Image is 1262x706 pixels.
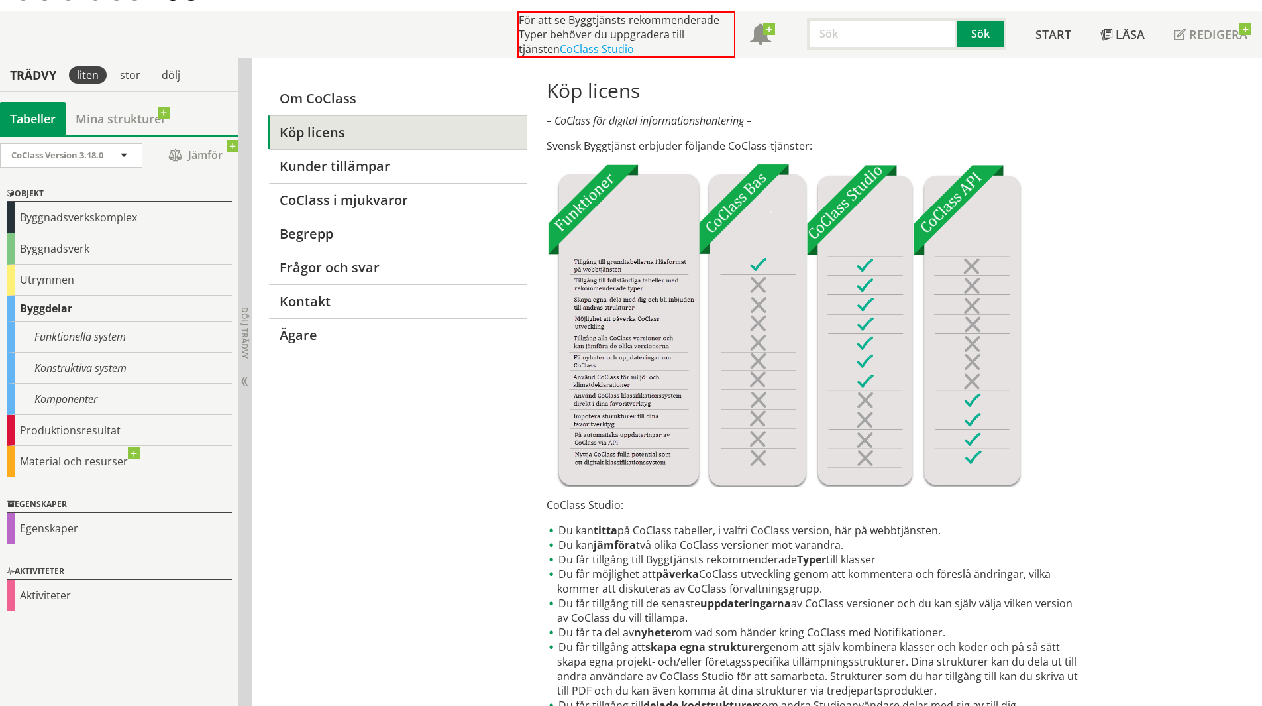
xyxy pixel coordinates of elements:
[560,42,634,56] a: CoClass Studio
[547,567,1082,596] li: Du får möjlighet att CoClass utveckling genom att kommentera och föreslå ändringar, vilka kommer ...
[547,538,1082,552] li: Du kan två olika CoClass versioner mot varandra.
[69,66,107,84] div: liten
[7,564,232,580] div: Aktiviteter
[7,580,232,611] div: Aktiviteter
[656,567,699,581] strong: påverka
[547,164,1022,487] img: Tjnster-Tabell_CoClassBas-Studio-API2022-12-22.jpg
[634,625,676,640] strong: nyheter
[268,318,526,352] a: Ägare
[645,640,764,654] strong: skapa egna strukturer
[7,202,232,233] div: Byggnadsverkskomplex
[750,25,771,46] span: Notifikationer
[547,139,1082,153] p: Svensk Byggtjänst erbjuder följande CoClass-tjänster:
[268,183,526,217] a: CoClass i mjukvaror
[239,307,250,359] span: Dölj trädvy
[700,596,791,611] strong: uppdateringarna
[156,144,235,167] span: Jämför
[268,251,526,284] a: Frågor och svar
[7,415,232,446] div: Produktionsresultat
[268,217,526,251] a: Begrepp
[547,79,1082,103] h1: Köp licens
[1086,11,1159,58] a: Läsa
[547,640,1082,698] li: Du får tillgång att genom att själv kombinera klasser och koder och på så sätt skapa egna projekt...
[1116,27,1145,42] span: Läsa
[112,66,148,84] div: stor
[154,66,188,84] div: dölj
[268,149,526,183] a: Kunder tillämpar
[547,596,1082,625] li: Du får tillgång till de senaste av CoClass versioner och du kan själv välja vilken version av CoC...
[7,513,232,544] div: Egenskaper
[547,498,1082,512] p: CoClass Studio:
[1159,11,1262,58] a: Redigera
[547,113,752,128] em: – CoClass för digital informationshantering –
[7,353,232,384] div: Konstruktiva system
[268,115,526,149] a: Köp licens
[547,625,1082,640] li: Du får ta del av om vad som händer kring CoClass med Notifikationer.
[7,446,232,477] div: Material och resurser
[11,149,103,161] span: CoClass Version 3.18.0
[3,68,64,82] div: Trädvy
[268,284,526,318] a: Kontakt
[594,523,617,538] strong: titta
[7,296,232,322] div: Byggdelar
[268,82,526,115] a: Om CoClass
[957,18,1006,50] button: Sök
[1021,11,1086,58] a: Start
[66,102,176,135] a: Mina strukturer
[547,523,1082,538] li: Du kan på CoClass tabeller, i valfri CoClass version, här på webbtjänsten.
[7,265,232,296] div: Utrymmen
[7,186,232,202] div: Objekt
[1035,27,1071,42] span: Start
[7,233,232,265] div: Byggnadsverk
[807,18,957,50] input: Sök
[797,552,826,567] strong: Typer
[594,538,636,552] strong: jämföra
[7,497,232,513] div: Egenskaper
[1189,27,1247,42] span: Redigera
[7,322,232,353] div: Funktionella system
[547,552,1082,567] li: Du får tillgång till Byggtjänsts rekommenderade till klasser
[517,11,735,58] div: För att se Byggtjänsts rekommenderade Typer behöver du uppgradera till tjänsten
[7,384,232,415] div: Komponenter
